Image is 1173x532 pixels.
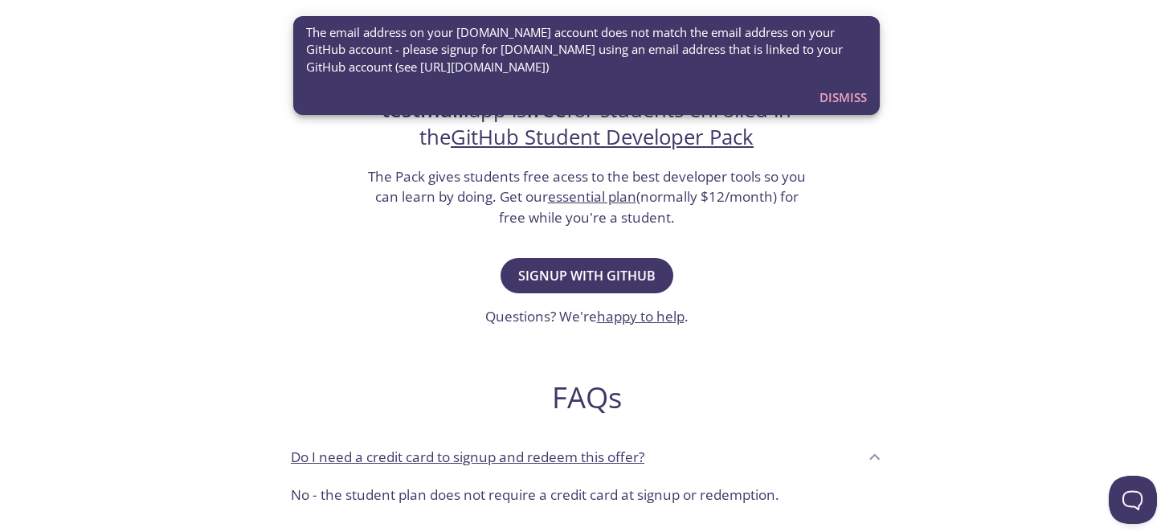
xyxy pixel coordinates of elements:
a: essential plan [548,187,636,206]
a: GitHub Student Developer Pack [451,123,754,151]
h2: .app is for students enrolled in the [366,96,807,152]
div: Do I need a credit card to signup and redeem this offer? [278,478,895,518]
span: Signup with GitHub [518,264,656,287]
span: The email address on your [DOMAIN_NAME] account does not match the email address on your GitHub a... [306,24,867,76]
p: Do I need a credit card to signup and redeem this offer? [291,447,644,468]
h3: Questions? We're . [485,306,689,327]
h2: FAQs [278,379,895,415]
button: Dismiss [813,82,873,113]
h3: The Pack gives students free acess to the best developer tools so you can learn by doing. Get our... [366,166,807,228]
iframe: Help Scout Beacon - Open [1109,476,1157,524]
a: happy to help [597,307,685,325]
p: No - the student plan does not require a credit card at signup or redemption. [291,485,882,505]
div: Do I need a credit card to signup and redeem this offer? [278,435,895,478]
span: Dismiss [819,87,867,108]
button: Signup with GitHub [501,258,673,293]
